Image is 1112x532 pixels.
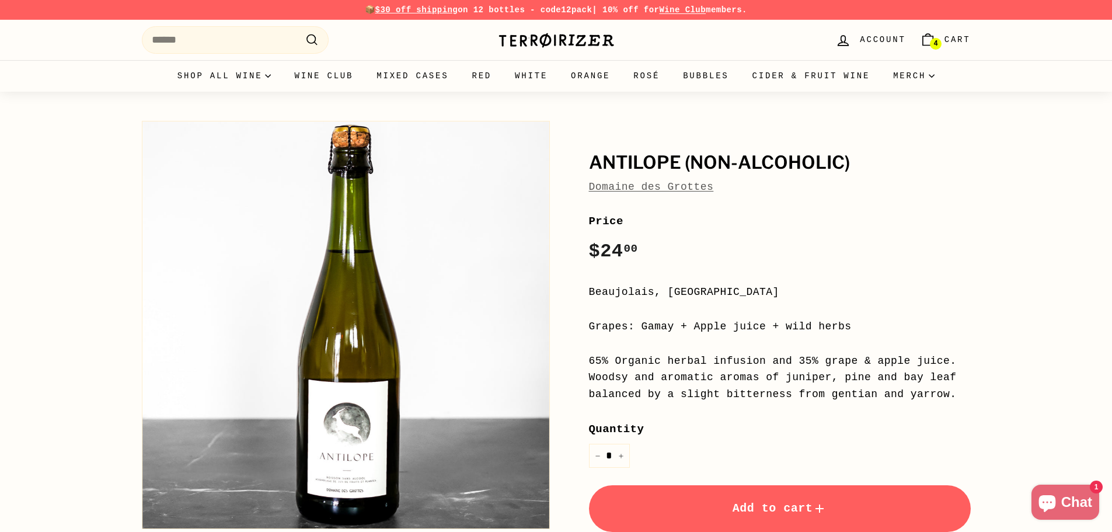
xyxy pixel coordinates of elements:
div: Beaujolais, [GEOGRAPHIC_DATA] [589,284,971,301]
span: $30 off shipping [375,5,458,15]
strong: 12pack [561,5,592,15]
div: Grapes: Gamay + Apple juice + wild herbs [589,318,971,335]
a: Wine Club [283,60,365,92]
a: Account [828,23,912,57]
div: 65% Organic herbal infusion and 35% grape & apple juice. Woodsy and aromatic aromas of juniper, p... [589,353,971,403]
span: 4 [933,40,937,48]
label: Quantity [589,420,971,438]
span: Account [860,33,905,46]
a: Orange [559,60,622,92]
a: Domaine des Grottes [589,181,714,193]
a: Rosé [622,60,671,92]
span: $24 [589,241,638,262]
h1: Antilope (Non-Alcoholic) [589,153,971,173]
a: Cart [913,23,978,57]
a: Cider & Fruit Wine [741,60,882,92]
input: quantity [589,444,630,468]
label: Price [589,213,971,230]
summary: Shop all wine [166,60,283,92]
inbox-online-store-chat: Shopify online store chat [1028,485,1103,523]
a: Mixed Cases [365,60,460,92]
p: 📦 on 12 bottles - code | 10% off for members. [142,4,971,16]
span: Cart [944,33,971,46]
a: Red [460,60,503,92]
a: Wine Club [659,5,706,15]
a: White [503,60,559,92]
a: Bubbles [671,60,740,92]
summary: Merch [881,60,946,92]
div: Primary [118,60,994,92]
span: Add to cart [733,502,827,515]
button: Reduce item quantity by one [589,444,606,468]
button: Increase item quantity by one [612,444,630,468]
sup: 00 [623,242,637,255]
button: Add to cart [589,485,971,532]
